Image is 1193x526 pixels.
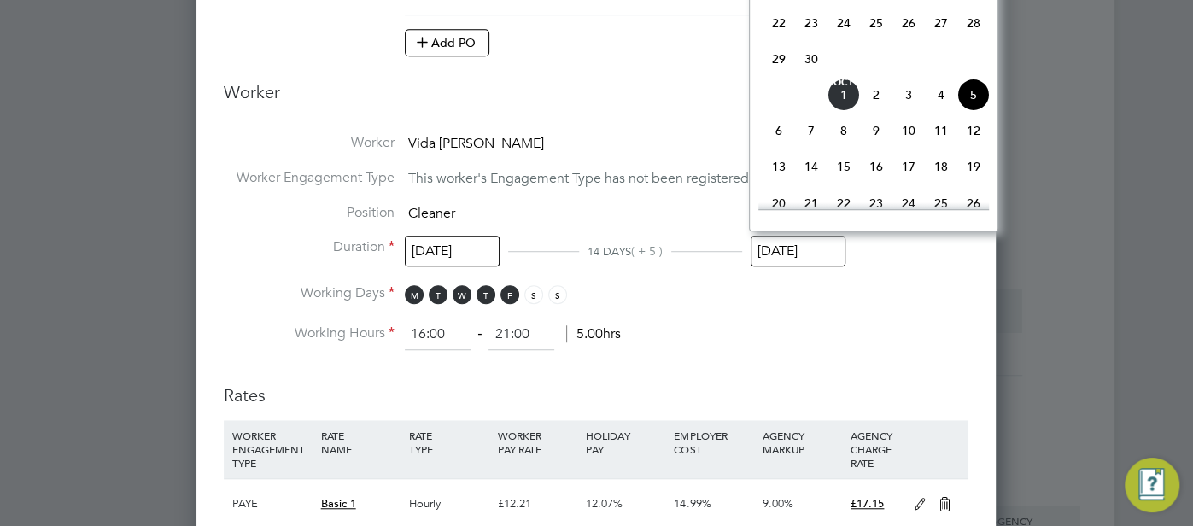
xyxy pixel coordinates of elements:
[860,150,892,183] span: 16
[586,496,623,511] span: 12.07%
[405,236,500,267] input: Select one
[500,285,519,304] span: F
[795,187,827,219] span: 21
[405,420,493,465] div: RATE TYPE
[751,236,845,267] input: Select one
[488,319,554,350] input: 17:00
[892,187,925,219] span: 24
[631,243,663,259] span: ( + 5 )
[548,285,567,304] span: S
[321,496,356,511] span: Basic 1
[957,7,990,39] span: 28
[429,285,447,304] span: T
[408,170,837,187] span: This worker's Engagement Type has not been registered by its Agency.
[795,150,827,183] span: 14
[892,7,925,39] span: 26
[224,134,395,152] label: Worker
[827,114,860,147] span: 8
[474,325,485,342] span: ‐
[957,187,990,219] span: 26
[846,420,905,478] div: AGENCY CHARGE RATE
[1125,458,1179,512] button: Engage Resource Center
[763,150,795,183] span: 13
[674,496,711,511] span: 14.99%
[224,204,395,222] label: Position
[925,7,957,39] span: 27
[582,420,670,465] div: HOLIDAY PAY
[588,244,631,259] span: 14 DAYS
[405,285,424,304] span: M
[795,43,827,75] span: 30
[224,284,395,302] label: Working Days
[860,79,892,111] span: 2
[524,285,543,304] span: S
[224,367,968,406] h3: Rates
[795,114,827,147] span: 7
[851,496,884,511] span: £17.15
[795,7,827,39] span: 23
[408,205,455,222] span: Cleaner
[405,29,489,56] button: Add PO
[957,150,990,183] span: 19
[224,238,395,256] label: Duration
[317,420,405,465] div: RATE NAME
[957,114,990,147] span: 12
[957,79,990,111] span: 5
[763,7,795,39] span: 22
[892,79,925,111] span: 3
[892,150,925,183] span: 17
[860,7,892,39] span: 25
[892,114,925,147] span: 10
[477,285,495,304] span: T
[758,420,846,465] div: AGENCY MARKUP
[827,79,860,87] span: Oct
[925,187,957,219] span: 25
[827,150,860,183] span: 15
[228,420,316,478] div: WORKER ENGAGEMENT TYPE
[827,7,860,39] span: 24
[763,43,795,75] span: 29
[763,187,795,219] span: 20
[827,79,860,111] span: 1
[860,187,892,219] span: 23
[763,496,793,511] span: 9.00%
[224,81,968,117] h3: Worker
[224,169,395,187] label: Worker Engagement Type
[224,324,395,342] label: Working Hours
[925,114,957,147] span: 11
[763,114,795,147] span: 6
[670,420,757,465] div: EMPLOYER COST
[493,420,581,465] div: WORKER PAY RATE
[405,319,471,350] input: 08:00
[827,187,860,219] span: 22
[860,114,892,147] span: 9
[566,325,620,342] span: 5.00hrs
[925,150,957,183] span: 18
[408,135,544,152] span: Vida [PERSON_NAME]
[453,285,471,304] span: W
[925,79,957,111] span: 4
